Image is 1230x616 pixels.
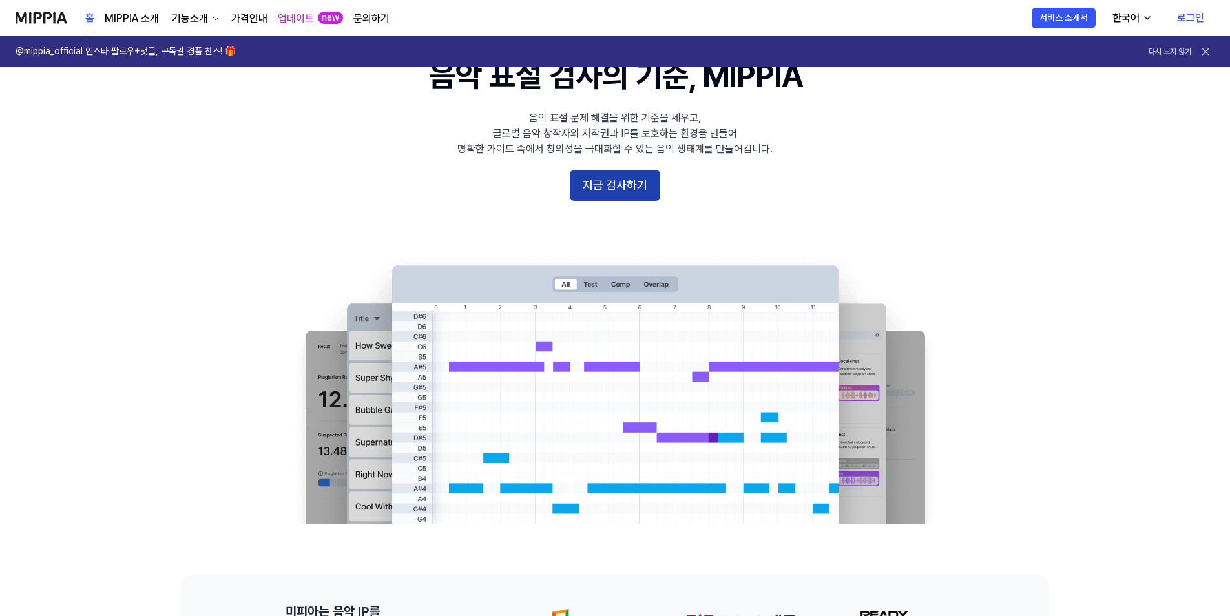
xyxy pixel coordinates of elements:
[429,54,802,98] h1: 음악 표절 검사의 기준, MIPPIA
[231,11,267,26] a: 가격안내
[16,45,236,58] h1: @mippia_official 인스타 팔로우+댓글, 구독권 경품 찬스! 🎁
[318,12,343,25] div: new
[169,11,211,26] div: 기능소개
[169,11,221,26] button: 기능소개
[1110,10,1142,26] div: 한국어
[353,11,390,26] a: 문의하기
[85,1,94,36] a: 홈
[105,11,159,26] a: MIPPIA 소개
[570,170,660,201] button: 지금 검사하기
[457,110,773,157] div: 음악 표절 문제 해결을 위한 기준을 세우고, 글로벌 음악 창작자의 저작권과 IP를 보호하는 환경을 만들어 명확한 가이드 속에서 창의성을 극대화할 수 있는 음악 생태계를 만들어...
[279,252,951,524] img: main Image
[278,11,314,26] a: 업데이트
[1032,8,1096,28] button: 서비스 소개서
[1149,46,1191,57] button: 다시 보지 않기
[1102,5,1160,31] button: 한국어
